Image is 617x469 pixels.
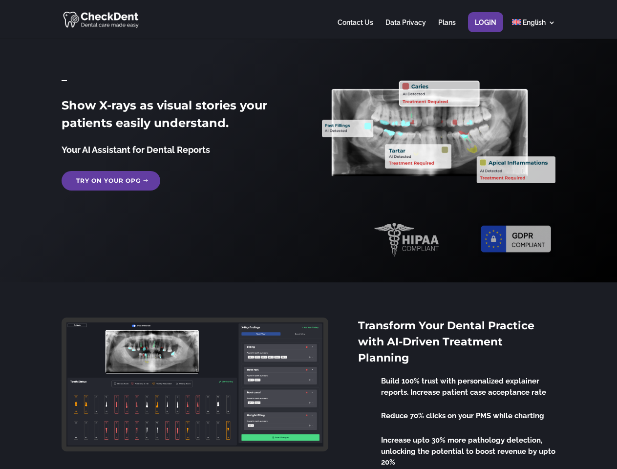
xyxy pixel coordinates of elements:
span: English [523,19,546,26]
a: Plans [438,19,456,38]
img: X_Ray_annotated [322,81,555,183]
span: Build 100% trust with personalized explainer reports. Increase patient case acceptance rate [381,377,546,397]
a: Login [475,19,496,38]
a: Data Privacy [385,19,426,38]
a: Contact Us [338,19,373,38]
a: English [512,19,555,38]
img: CheckDent AI [63,10,140,29]
h2: Show X-rays as visual stories your patients easily understand. [62,97,295,137]
span: Increase upto 30% more pathology detection, unlocking the potential to boost revenue by upto 20% [381,436,555,467]
span: Your AI Assistant for Dental Reports [62,145,210,155]
a: Try on your OPG [62,171,160,191]
span: Transform Your Dental Practice with AI-Driven Treatment Planning [358,319,534,364]
span: _ [62,70,67,83]
span: Reduce 70% clicks on your PMS while charting [381,411,544,420]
